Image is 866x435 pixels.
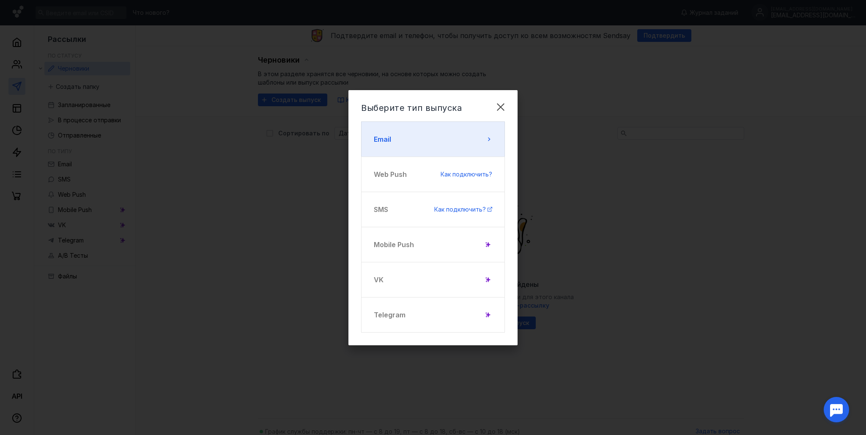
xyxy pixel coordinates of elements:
[361,103,462,113] span: Выберите тип выпуска
[374,134,391,144] span: Email
[361,121,505,157] button: Email
[441,170,492,179] a: Как подключить?
[434,205,492,214] a: Как подключить?
[434,206,486,213] span: Как подключить?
